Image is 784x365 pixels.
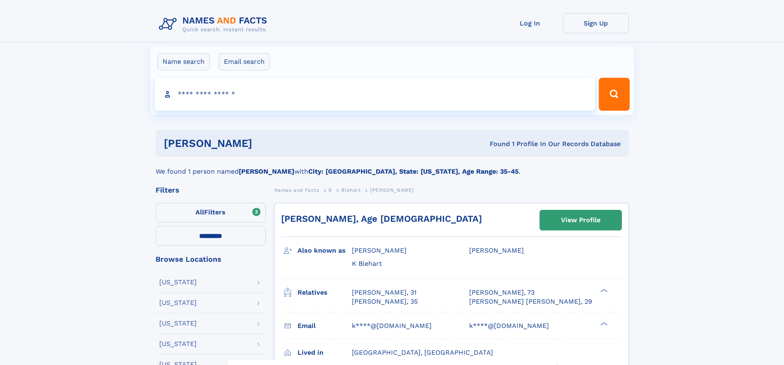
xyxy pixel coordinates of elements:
div: Filters [156,186,266,194]
span: All [195,208,204,216]
a: Log In [497,13,563,33]
div: ❯ [598,321,608,326]
a: Sign Up [563,13,629,33]
span: [PERSON_NAME] [469,246,524,254]
label: Email search [219,53,270,70]
a: [PERSON_NAME], 73 [469,288,535,297]
a: [PERSON_NAME], 31 [352,288,416,297]
b: [PERSON_NAME] [239,167,294,175]
h1: [PERSON_NAME] [164,138,371,149]
h3: Relatives [298,286,352,300]
b: City: [GEOGRAPHIC_DATA], State: [US_STATE], Age Range: 35-45 [308,167,519,175]
span: Blehart [341,187,361,193]
span: K Blehart [352,260,382,267]
h3: Email [298,319,352,333]
div: ❯ [598,288,608,293]
div: Found 1 Profile In Our Records Database [371,139,621,149]
span: [GEOGRAPHIC_DATA], [GEOGRAPHIC_DATA] [352,349,493,356]
div: We found 1 person named with . [156,157,629,177]
div: [US_STATE] [159,320,197,327]
h3: Lived in [298,346,352,360]
span: [PERSON_NAME] [352,246,407,254]
img: Logo Names and Facts [156,13,274,35]
a: Names and Facts [274,185,319,195]
span: B [328,187,332,193]
label: Name search [157,53,210,70]
h3: Also known as [298,244,352,258]
button: Search Button [599,78,629,111]
a: View Profile [540,210,621,230]
a: Blehart [341,185,361,195]
a: [PERSON_NAME] [PERSON_NAME], 29 [469,297,592,306]
label: Filters [156,203,266,223]
a: [PERSON_NAME], Age [DEMOGRAPHIC_DATA] [281,214,482,224]
div: [US_STATE] [159,300,197,306]
a: B [328,185,332,195]
div: [US_STATE] [159,341,197,347]
div: View Profile [561,211,600,230]
span: [PERSON_NAME] [370,187,414,193]
a: [PERSON_NAME], 35 [352,297,418,306]
div: [US_STATE] [159,279,197,286]
div: Browse Locations [156,256,266,263]
input: search input [155,78,596,111]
